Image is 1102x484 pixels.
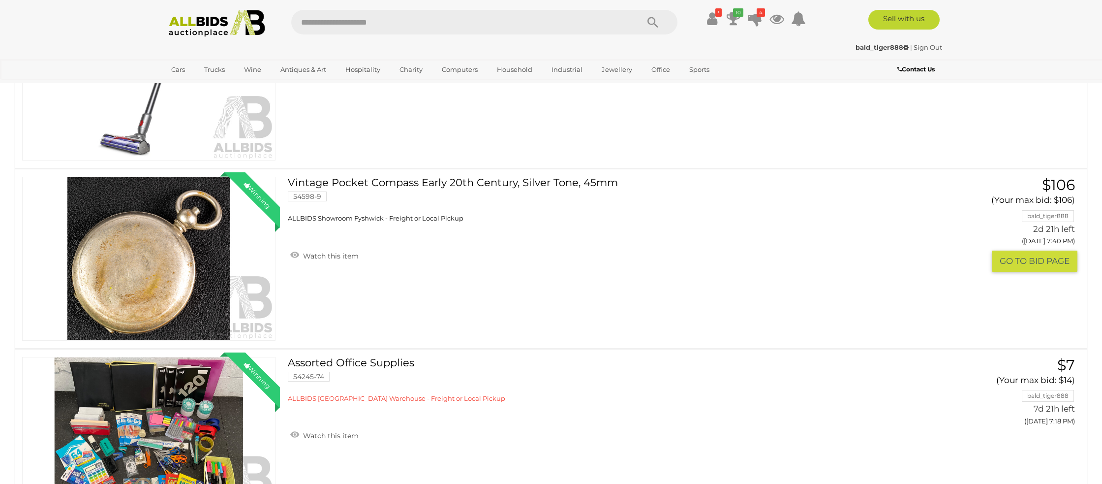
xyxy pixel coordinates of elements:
[301,252,359,260] span: Watch this item
[726,10,741,28] a: 10
[1057,356,1075,374] span: $7
[163,10,270,37] img: Allbids.com.au
[274,62,333,78] a: Antiques & Art
[165,62,191,78] a: Cars
[235,353,280,398] div: Winning
[435,62,484,78] a: Computers
[715,8,722,17] i: !
[198,62,231,78] a: Trucks
[683,62,716,78] a: Sports
[1042,176,1075,194] span: $106
[897,65,935,73] b: Contact Us
[856,43,909,51] strong: bald_tiger888
[704,10,719,28] a: !
[910,43,912,51] span: |
[628,10,677,34] button: Search
[238,62,268,78] a: Wine
[595,62,639,78] a: Jewellery
[992,251,1077,272] button: GO TO BID PAGE
[165,78,247,94] a: [GEOGRAPHIC_DATA]
[22,177,275,341] a: Winning
[916,177,1077,271] a: $106 (Your max bid: $106) bald_tiger888 2d 21h left ([DATE] 7:40 PM) GO TO BID PAGE
[288,427,361,442] a: Watch this item
[748,10,763,28] a: 4
[490,62,539,78] a: Household
[916,357,1077,431] a: $7 (Your max bid: $14) bald_tiger888 7d 21h left ([DATE] 7:18 PM)
[545,62,589,78] a: Industrial
[856,43,910,51] a: bald_tiger888
[897,64,937,75] a: Contact Us
[914,43,942,51] a: Sign Out
[733,8,743,17] i: 10
[295,357,901,403] a: Assorted Office Supplies 54245-74 ALLBIDS [GEOGRAPHIC_DATA] Warehouse - Freight or Local Pickup
[339,62,387,78] a: Hospitality
[235,172,280,218] div: Winning
[301,431,359,440] span: Watch this item
[757,8,765,17] i: 4
[295,177,901,223] a: Vintage Pocket Compass Early 20th Century, Silver Tone, 45mm 54598-9 ALLBIDS Showroom Fyshwick - ...
[645,62,676,78] a: Office
[868,10,940,30] a: Sell with us
[393,62,429,78] a: Charity
[288,248,361,262] a: Watch this item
